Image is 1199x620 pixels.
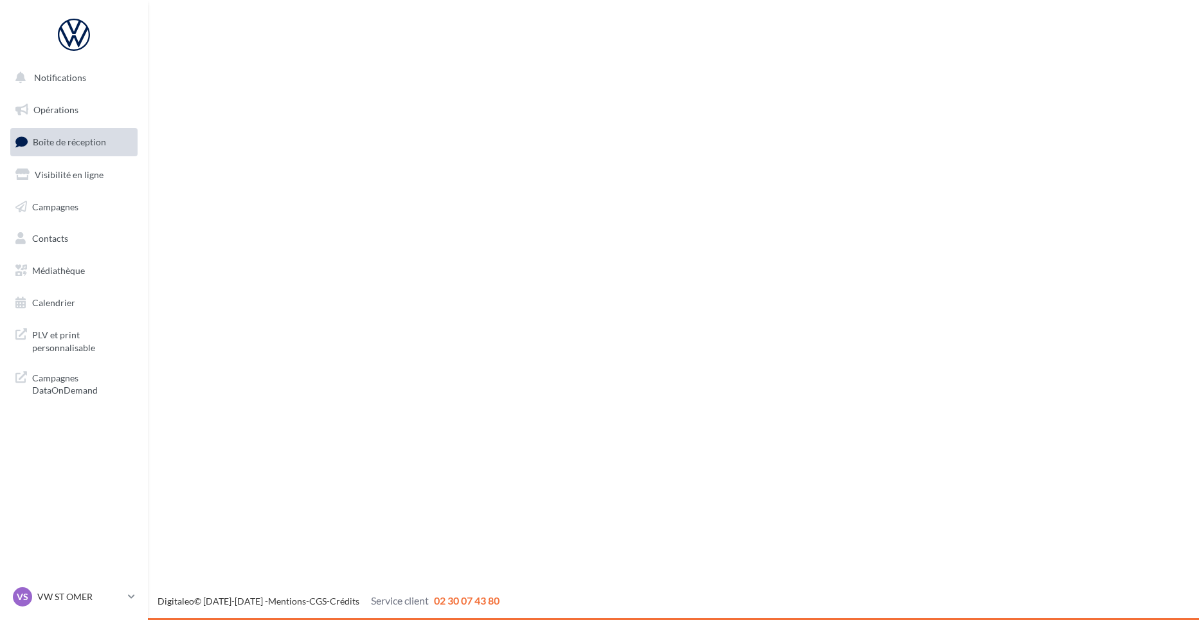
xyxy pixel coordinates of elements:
[32,369,132,397] span: Campagnes DataOnDemand
[8,194,140,221] a: Campagnes
[32,201,78,212] span: Campagnes
[8,257,140,284] a: Médiathèque
[158,596,500,606] span: © [DATE]-[DATE] - - -
[8,225,140,252] a: Contacts
[34,72,86,83] span: Notifications
[33,104,78,115] span: Opérations
[371,594,429,606] span: Service client
[8,321,140,359] a: PLV et print personnalisable
[158,596,194,606] a: Digitaleo
[330,596,359,606] a: Crédits
[268,596,306,606] a: Mentions
[309,596,327,606] a: CGS
[37,590,123,603] p: VW ST OMER
[32,297,75,308] span: Calendrier
[10,585,138,609] a: VS VW ST OMER
[32,326,132,354] span: PLV et print personnalisable
[8,161,140,188] a: Visibilité en ligne
[434,594,500,606] span: 02 30 07 43 80
[33,136,106,147] span: Boîte de réception
[32,233,68,244] span: Contacts
[8,96,140,123] a: Opérations
[8,128,140,156] a: Boîte de réception
[8,364,140,402] a: Campagnes DataOnDemand
[17,590,28,603] span: VS
[8,64,135,91] button: Notifications
[32,265,85,276] span: Médiathèque
[8,289,140,316] a: Calendrier
[35,169,104,180] span: Visibilité en ligne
